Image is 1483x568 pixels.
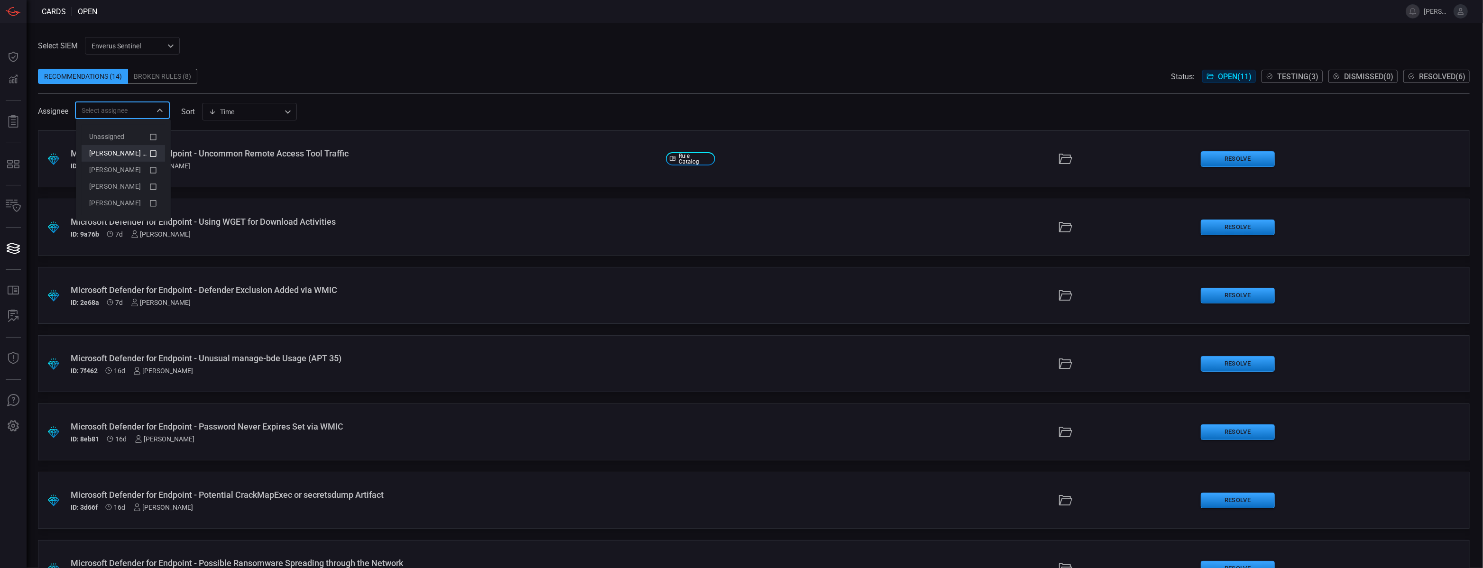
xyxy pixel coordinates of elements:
button: Close [153,104,166,117]
button: ALERT ANALYSIS [2,305,25,328]
li: Alex Acosta [82,162,165,178]
div: Microsoft Defender for Endpoint - Possible Ransomware Spreading through the Network [71,558,658,568]
span: Testing ( 3 ) [1277,72,1318,81]
button: Cards [2,237,25,260]
h5: ID: 65c84 [71,162,99,170]
button: Resolve [1201,356,1275,372]
p: Enverus Sentinel [92,41,165,51]
button: Open(11) [1202,70,1256,83]
div: Microsoft Defender for Endpoint - Uncommon Remote Access Tool Traffic [71,148,658,158]
button: Dismissed(0) [1328,70,1398,83]
span: [PERSON_NAME] [89,183,141,190]
h5: ID: 7f462 [71,367,98,375]
div: [PERSON_NAME] [131,299,191,306]
span: Sep 11, 2025 6:31 AM [116,230,123,238]
button: Preferences [2,415,25,438]
h5: ID: 3d66f [71,504,98,511]
div: [PERSON_NAME] [133,504,193,511]
button: Resolve [1201,151,1275,167]
button: Resolve [1201,424,1275,440]
li: Unassigned [82,128,165,145]
button: Threat Intelligence [2,347,25,370]
li: Roshni Sapru (Myself) [82,145,165,162]
div: Microsoft Defender for Endpoint - Using WGET for Download Activities [71,217,658,227]
label: Select SIEM [38,41,78,50]
li: Jose Rodriguez [82,195,165,211]
button: Resolved(6) [1403,70,1470,83]
div: [PERSON_NAME] [131,230,191,238]
button: Resolve [1201,288,1275,303]
span: Cards [42,7,66,16]
div: Broken Rules (8) [128,69,197,84]
span: Unassigned [89,133,125,140]
button: Resolve [1201,493,1275,508]
div: Microsoft Defender for Endpoint - Password Never Expires Set via WMIC [71,421,658,431]
span: Sep 02, 2025 11:50 AM [114,367,126,375]
button: Rule Catalog [2,279,25,302]
button: Ask Us A Question [2,389,25,412]
button: Reports [2,110,25,133]
button: Testing(3) [1262,70,1323,83]
span: [PERSON_NAME].[PERSON_NAME] [1424,8,1450,15]
div: [PERSON_NAME] [133,367,193,375]
button: Resolve [1201,220,1275,235]
li: Jared Roese [82,178,165,195]
span: [PERSON_NAME] [89,166,141,174]
h5: ID: 2e68a [71,299,99,306]
span: Rule Catalog [679,153,711,165]
span: Assignee [38,107,68,116]
span: Sep 11, 2025 6:30 AM [116,299,123,306]
input: Select assignee [78,104,151,116]
button: Inventory [2,195,25,218]
h5: ID: 8eb81 [71,435,99,443]
div: Microsoft Defender for Endpoint - Defender Exclusion Added via WMIC [71,285,658,295]
button: MITRE - Detection Posture [2,153,25,175]
span: Dismissed ( 0 ) [1344,72,1393,81]
span: open [78,7,97,16]
button: Detections [2,68,25,91]
span: Resolved ( 6 ) [1419,72,1465,81]
span: Status: [1171,72,1195,81]
span: Open ( 11 ) [1218,72,1252,81]
div: Time [209,107,282,117]
h5: ID: 9a76b [71,230,99,238]
div: [PERSON_NAME] [135,435,195,443]
span: Sep 02, 2025 11:50 AM [114,504,126,511]
div: Microsoft Defender for Endpoint - Potential CrackMapExec or secretsdump Artifact [71,490,658,500]
label: sort [181,107,195,116]
span: [PERSON_NAME] [89,199,141,207]
div: Recommendations (14) [38,69,128,84]
div: Microsoft Defender for Endpoint - Unusual manage-bde Usage (APT 35) [71,353,658,363]
span: Sep 02, 2025 11:50 AM [116,435,127,443]
button: Dashboard [2,46,25,68]
span: [PERSON_NAME] (Myself) [89,149,167,157]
